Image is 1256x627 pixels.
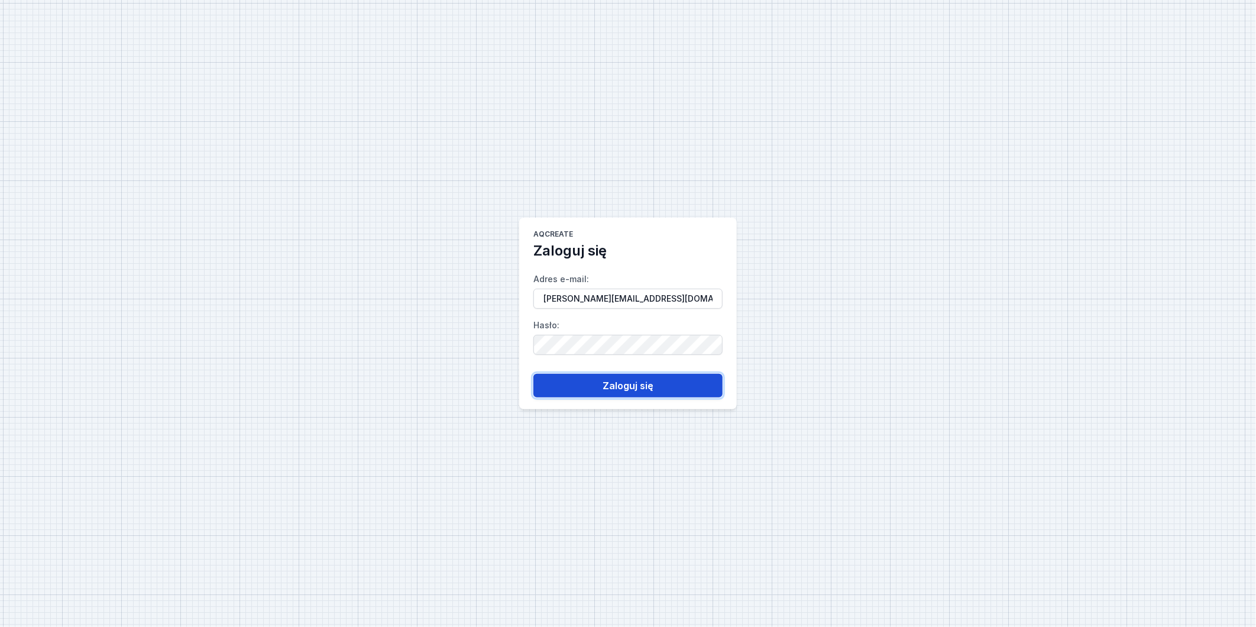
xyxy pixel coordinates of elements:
label: Hasło : [533,316,723,355]
h2: Zaloguj się [533,241,607,260]
input: Adres e-mail: [533,289,723,309]
button: Zaloguj się [533,374,723,397]
label: Adres e-mail : [533,270,723,309]
h1: AQcreate [533,230,573,241]
input: Hasło: [533,335,723,355]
